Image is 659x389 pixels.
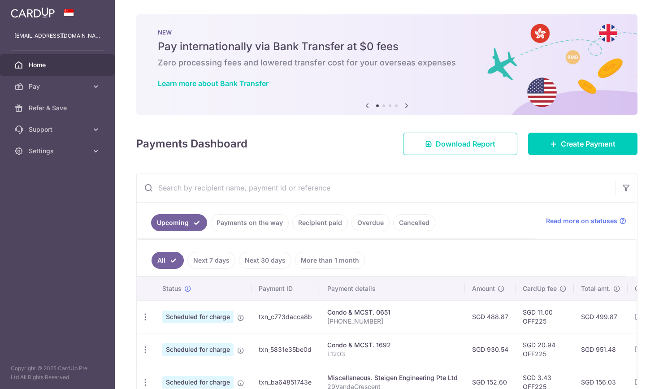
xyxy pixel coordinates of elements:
[162,284,182,293] span: Status
[523,284,557,293] span: CardUp fee
[516,300,574,333] td: SGD 11.00 OFF225
[327,341,458,350] div: Condo & MCST. 1692
[162,311,234,323] span: Scheduled for charge
[29,125,88,134] span: Support
[136,136,247,152] h4: Payments Dashboard
[136,14,637,115] img: Bank transfer banner
[251,300,320,333] td: txn_c773dacca8b
[546,216,626,225] a: Read more on statuses
[327,317,458,326] p: [PHONE_NUMBER]
[187,252,235,269] a: Next 7 days
[546,216,617,225] span: Read more on statuses
[436,138,495,149] span: Download Report
[29,104,88,112] span: Refer & Save
[29,61,88,69] span: Home
[152,252,184,269] a: All
[295,252,365,269] a: More than 1 month
[403,133,517,155] a: Download Report
[320,277,465,300] th: Payment details
[162,343,234,356] span: Scheduled for charge
[251,277,320,300] th: Payment ID
[292,214,348,231] a: Recipient paid
[239,252,291,269] a: Next 30 days
[162,376,234,389] span: Scheduled for charge
[158,57,616,68] h6: Zero processing fees and lowered transfer cost for your overseas expenses
[574,333,628,366] td: SGD 951.48
[151,214,207,231] a: Upcoming
[29,82,88,91] span: Pay
[574,300,628,333] td: SGD 499.87
[327,373,458,382] div: Miscellaneous. Steigen Engineering Pte Ltd
[516,333,574,366] td: SGD 20.94 OFF225
[11,7,55,18] img: CardUp
[528,133,637,155] a: Create Payment
[327,308,458,317] div: Condo & MCST. 0651
[472,284,495,293] span: Amount
[393,214,435,231] a: Cancelled
[581,284,611,293] span: Total amt.
[351,214,390,231] a: Overdue
[158,29,616,36] p: NEW
[465,333,516,366] td: SGD 930.54
[158,79,269,88] a: Learn more about Bank Transfer
[327,350,458,359] p: L1203
[211,214,289,231] a: Payments on the way
[561,138,616,149] span: Create Payment
[158,39,616,54] h5: Pay internationally via Bank Transfer at $0 fees
[465,300,516,333] td: SGD 488.87
[251,333,320,366] td: txn_5831e35be0d
[14,31,100,40] p: [EMAIL_ADDRESS][DOMAIN_NAME]
[137,173,616,202] input: Search by recipient name, payment id or reference
[29,147,88,156] span: Settings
